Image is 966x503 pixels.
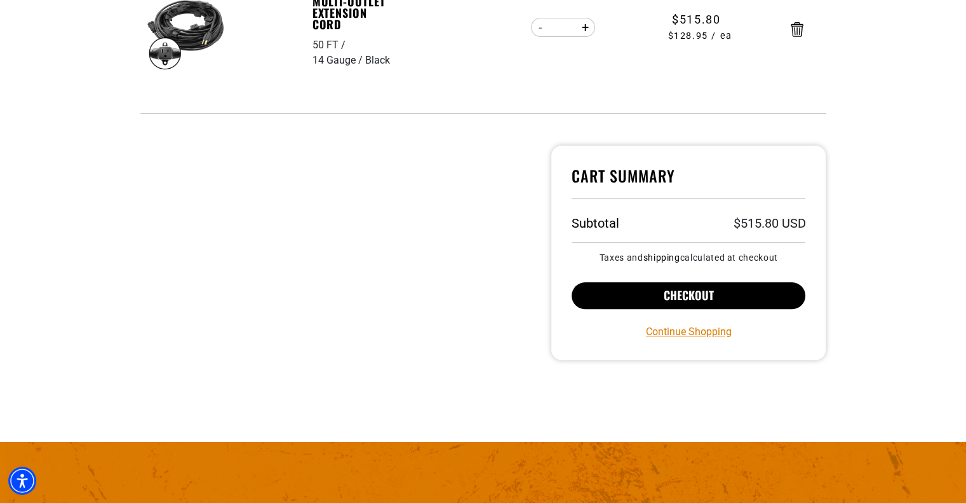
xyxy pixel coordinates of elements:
h3: Subtotal [572,217,619,230]
a: Remove 52 Foot 11 Multi-Outlet Extension Cord - 50 FT / 14 Gauge / Black [791,25,803,34]
a: shipping [643,252,680,263]
a: Continue Shopping [646,324,732,340]
span: $128.95 / ea [632,29,768,43]
div: 50 FT [312,38,348,53]
input: Quantity for 52 Foot 11 Multi-Outlet Extension Cord [551,17,575,38]
div: Black [365,53,390,68]
div: 14 Gauge [312,53,365,68]
h4: Cart Summary [572,166,806,199]
div: Accessibility Menu [8,467,36,495]
p: $515.80 USD [733,217,805,230]
small: Taxes and calculated at checkout [572,253,806,262]
span: $515.80 [672,11,720,28]
button: Checkout [572,282,806,309]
